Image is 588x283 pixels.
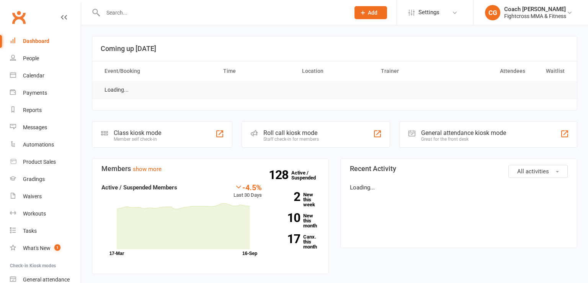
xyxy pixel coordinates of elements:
[23,124,47,130] div: Messages
[504,13,566,20] div: Fightcross MMA & Fitness
[23,193,42,199] div: Waivers
[10,171,81,188] a: Gradings
[291,165,325,186] a: 128Active / Suspended
[295,61,374,81] th: Location
[418,4,439,21] span: Settings
[23,141,54,148] div: Automations
[273,213,319,228] a: 10New this month
[23,72,44,79] div: Calendar
[23,38,49,44] div: Dashboard
[350,165,568,173] h3: Recent Activity
[23,90,47,96] div: Payments
[98,61,216,81] th: Event/Booking
[10,188,81,205] a: Waivers
[10,84,81,102] a: Payments
[23,228,37,234] div: Tasks
[273,191,300,202] strong: 2
[374,61,453,81] th: Trainer
[234,183,262,199] div: Last 30 Days
[273,212,300,224] strong: 10
[23,107,42,113] div: Reports
[133,166,162,173] a: show more
[23,276,70,283] div: General attendance
[273,192,319,207] a: 2New this week
[9,8,28,27] a: Clubworx
[368,10,377,16] span: Add
[10,33,81,50] a: Dashboard
[269,169,291,181] strong: 128
[101,7,345,18] input: Search...
[263,129,319,137] div: Roll call kiosk mode
[101,165,319,173] h3: Members
[421,129,506,137] div: General attendance kiosk mode
[23,211,46,217] div: Workouts
[453,61,532,81] th: Attendees
[354,6,387,19] button: Add
[273,234,319,249] a: 17Canx. this month
[23,159,56,165] div: Product Sales
[10,222,81,240] a: Tasks
[263,137,319,142] div: Staff check-in for members
[216,61,295,81] th: Time
[10,205,81,222] a: Workouts
[10,67,81,84] a: Calendar
[485,5,500,20] div: CG
[350,183,568,192] p: Loading...
[98,81,136,99] td: Loading...
[273,233,300,245] strong: 17
[234,183,262,191] div: -4.5%
[101,45,568,53] h3: Coming up [DATE]
[517,168,549,175] span: All activities
[23,245,51,251] div: What's New
[532,61,572,81] th: Waitlist
[504,6,566,13] div: Coach [PERSON_NAME]
[54,244,60,251] span: 1
[10,50,81,67] a: People
[23,55,39,61] div: People
[10,102,81,119] a: Reports
[10,153,81,171] a: Product Sales
[508,165,568,178] button: All activities
[10,136,81,153] a: Automations
[114,137,161,142] div: Member self check-in
[421,137,506,142] div: Great for the front desk
[23,176,45,182] div: Gradings
[10,119,81,136] a: Messages
[10,240,81,257] a: What's New1
[101,184,177,191] strong: Active / Suspended Members
[114,129,161,137] div: Class kiosk mode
